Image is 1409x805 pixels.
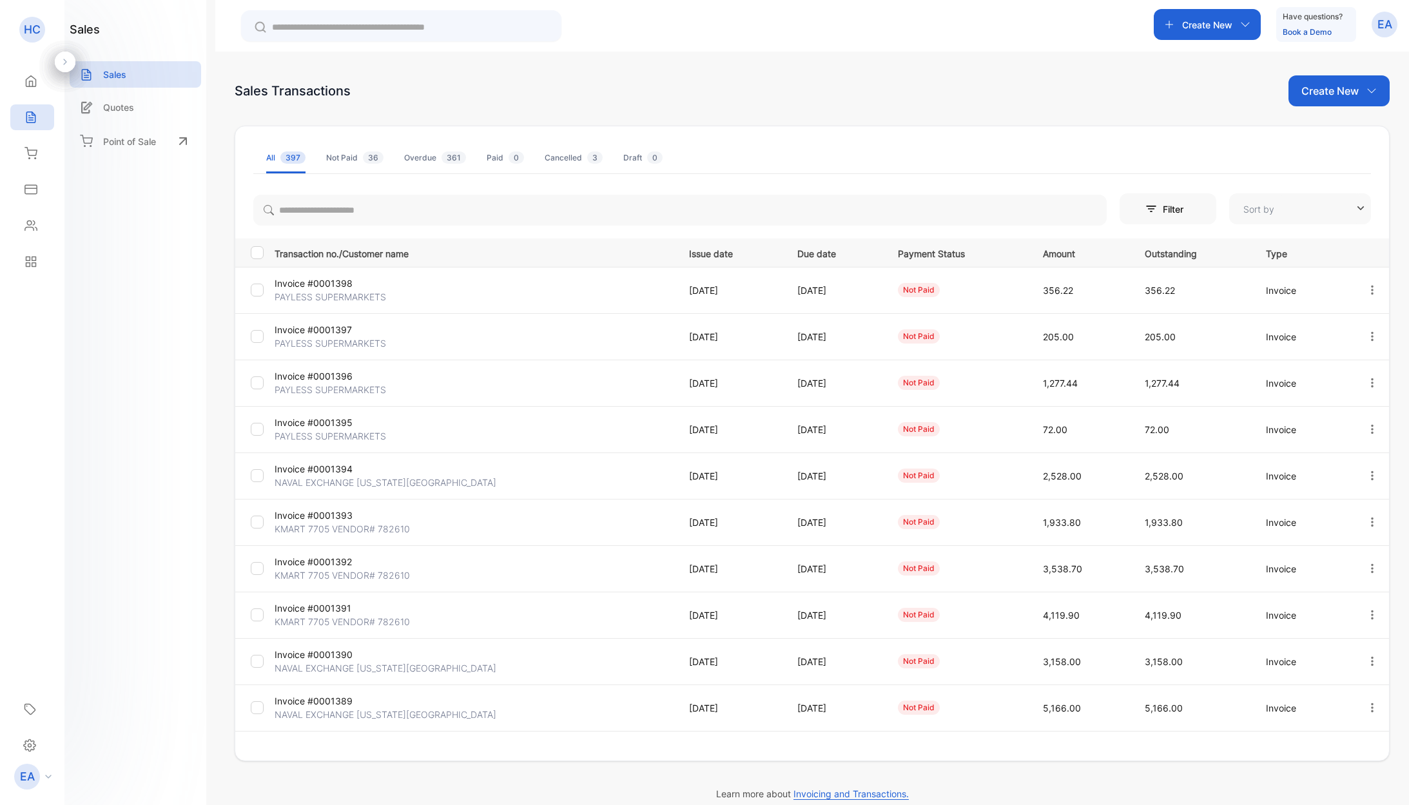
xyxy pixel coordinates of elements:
[1266,330,1339,344] p: Invoice
[1145,703,1183,713] span: 5,166.00
[275,323,407,336] p: Invoice #0001397
[797,284,871,297] p: [DATE]
[689,608,772,622] p: [DATE]
[898,561,940,576] div: not paid
[898,422,940,436] div: not paid
[235,787,1390,800] p: Learn more about
[275,276,407,290] p: Invoice #0001398
[587,151,603,164] span: 3
[235,81,351,101] div: Sales Transactions
[793,788,909,800] span: Invoicing and Transactions.
[24,21,41,38] p: HC
[1266,608,1339,622] p: Invoice
[275,336,407,350] p: PAYLESS SUPERMARKETS
[275,383,407,396] p: PAYLESS SUPERMARKETS
[1043,610,1080,621] span: 4,119.90
[20,768,35,785] p: EA
[797,608,871,622] p: [DATE]
[1266,701,1339,715] p: Invoice
[898,654,940,668] div: not paid
[103,101,134,114] p: Quotes
[689,562,772,576] p: [DATE]
[689,516,772,529] p: [DATE]
[545,152,603,164] div: Cancelled
[1145,285,1175,296] span: 356.22
[1145,610,1181,621] span: 4,119.90
[275,429,407,443] p: PAYLESS SUPERMARKETS
[689,655,772,668] p: [DATE]
[898,244,1016,260] p: Payment Status
[442,151,466,164] span: 361
[797,376,871,390] p: [DATE]
[275,555,407,568] p: Invoice #0001392
[689,244,772,260] p: Issue date
[1377,16,1392,33] p: EA
[1229,193,1371,224] button: Sort by
[689,376,772,390] p: [DATE]
[689,423,772,436] p: [DATE]
[275,416,407,429] p: Invoice #0001395
[1266,516,1339,529] p: Invoice
[1154,9,1261,40] button: Create New
[898,329,940,344] div: not paid
[1266,469,1339,483] p: Invoice
[487,152,524,164] div: Paid
[1043,424,1067,435] span: 72.00
[326,152,384,164] div: Not Paid
[70,94,201,121] a: Quotes
[689,330,772,344] p: [DATE]
[275,694,407,708] p: Invoice #0001389
[1043,331,1074,342] span: 205.00
[404,152,466,164] div: Overdue
[797,562,871,576] p: [DATE]
[1266,244,1339,260] p: Type
[70,61,201,88] a: Sales
[1145,470,1183,481] span: 2,528.00
[1145,517,1183,528] span: 1,933.80
[275,522,410,536] p: KMART 7705 VENDOR# 782610
[1145,244,1240,260] p: Outstanding
[1043,470,1082,481] span: 2,528.00
[1043,563,1082,574] span: 3,538.70
[797,701,871,715] p: [DATE]
[689,701,772,715] p: [DATE]
[275,601,407,615] p: Invoice #0001391
[1266,376,1339,390] p: Invoice
[275,244,673,260] p: Transaction no./Customer name
[1043,656,1081,667] span: 3,158.00
[1288,75,1390,106] button: Create New
[797,655,871,668] p: [DATE]
[275,462,407,476] p: Invoice #0001394
[689,284,772,297] p: [DATE]
[1283,10,1343,23] p: Have questions?
[70,21,100,38] h1: sales
[898,608,940,622] div: not paid
[898,376,940,390] div: not paid
[898,515,940,529] div: not paid
[797,330,871,344] p: [DATE]
[647,151,663,164] span: 0
[1043,703,1081,713] span: 5,166.00
[898,283,940,297] div: not paid
[275,509,407,522] p: Invoice #0001393
[1043,378,1078,389] span: 1,277.44
[1043,244,1118,260] p: Amount
[623,152,663,164] div: Draft
[1145,378,1180,389] span: 1,277.44
[1043,285,1073,296] span: 356.22
[275,568,410,582] p: KMART 7705 VENDOR# 782610
[1145,563,1184,574] span: 3,538.70
[1266,423,1339,436] p: Invoice
[1266,562,1339,576] p: Invoice
[1266,655,1339,668] p: Invoice
[797,516,871,529] p: [DATE]
[266,152,306,164] div: All
[689,469,772,483] p: [DATE]
[898,469,940,483] div: not paid
[275,290,407,304] p: PAYLESS SUPERMARKETS
[70,127,201,155] a: Point of Sale
[898,701,940,715] div: not paid
[1145,656,1183,667] span: 3,158.00
[797,423,871,436] p: [DATE]
[103,135,156,148] p: Point of Sale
